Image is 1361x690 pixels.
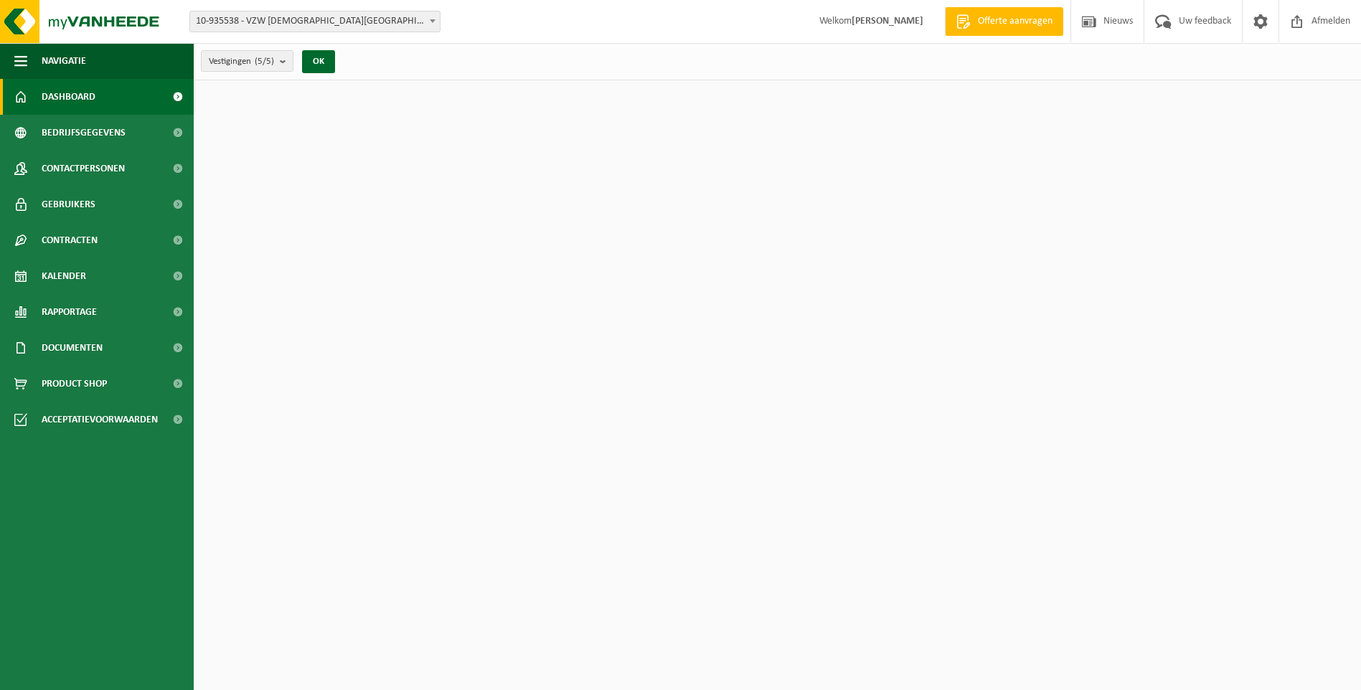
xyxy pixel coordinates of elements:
span: Contactpersonen [42,151,125,186]
count: (5/5) [255,57,274,66]
span: Documenten [42,330,103,366]
strong: [PERSON_NAME] [852,16,923,27]
span: Navigatie [42,43,86,79]
span: Offerte aanvragen [974,14,1056,29]
span: Bedrijfsgegevens [42,115,126,151]
span: Kalender [42,258,86,294]
span: Vestigingen [209,51,274,72]
span: Product Shop [42,366,107,402]
button: Vestigingen(5/5) [201,50,293,72]
span: 10-935538 - VZW PRIESTER DAENS COLLEGE - AALST [189,11,441,32]
span: Acceptatievoorwaarden [42,402,158,438]
span: Contracten [42,222,98,258]
a: Offerte aanvragen [945,7,1063,36]
button: OK [302,50,335,73]
span: 10-935538 - VZW PRIESTER DAENS COLLEGE - AALST [190,11,440,32]
span: Dashboard [42,79,95,115]
span: Gebruikers [42,186,95,222]
span: Rapportage [42,294,97,330]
